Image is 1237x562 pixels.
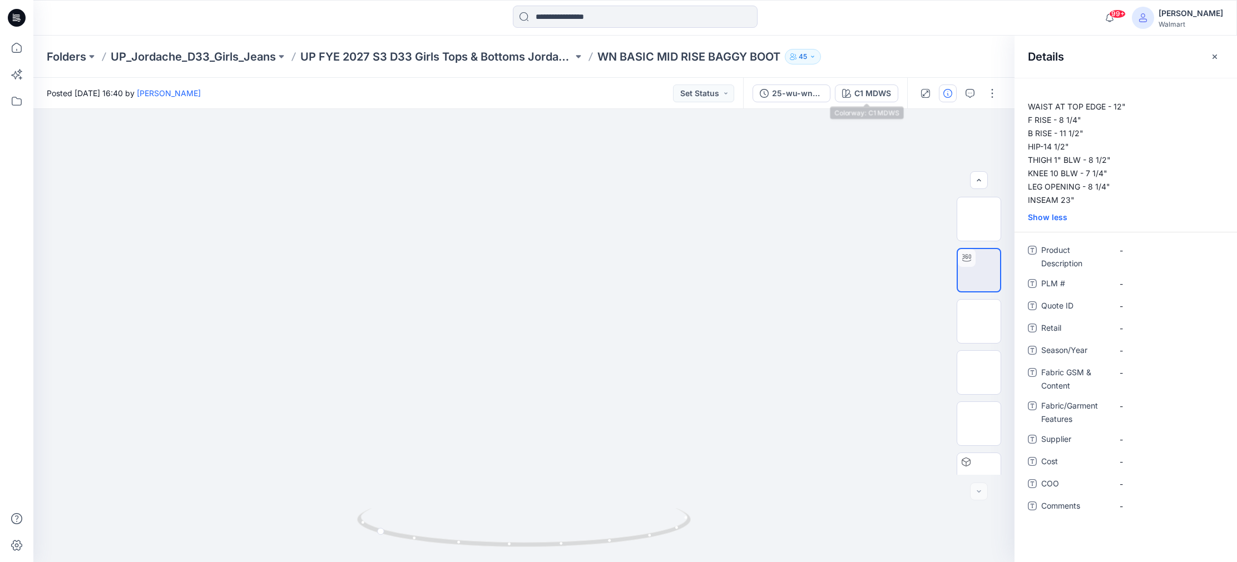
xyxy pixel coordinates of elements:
button: 45 [785,49,821,64]
div: Show less [1015,211,1237,223]
svg: avatar [1139,13,1147,22]
div: C1 MDWS [854,87,891,100]
div: Walmart [1159,20,1223,28]
span: - [1120,278,1216,290]
p: WAIST AT TOP EDGE - 12" F RISE - 8 1/4" B RISE - 11 1/2" HIP-14 1/2" THIGH 1" BLW - 8 1/2" KNEE 1... [1015,100,1237,207]
span: COO [1041,477,1108,493]
span: - [1120,478,1216,490]
button: Details [939,84,957,102]
span: - [1120,500,1216,512]
span: Retail [1041,321,1108,337]
span: - [1120,400,1216,412]
a: [PERSON_NAME] [137,88,201,98]
div: 25-wu-wn-2539-ny fa26 ----- [772,87,823,100]
span: - [1120,456,1216,467]
span: - [1120,434,1216,445]
span: 99+ [1109,9,1126,18]
span: - [1120,322,1216,334]
h2: Details [1028,50,1064,63]
span: PLM # [1041,277,1108,292]
span: - [1120,245,1216,256]
a: Folders [47,49,86,64]
span: Comments [1041,499,1108,515]
div: [PERSON_NAME] [1159,7,1223,20]
p: WN BASIC MID RISE BAGGY BOOT [597,49,780,64]
span: - [1120,345,1216,356]
span: Fabric GSM & Content [1041,366,1108,392]
a: UP_Jordache_D33_Girls_Jeans [111,49,276,64]
span: Product Description [1041,243,1108,270]
span: - [1120,367,1216,379]
span: Cost [1041,455,1108,470]
span: - [1120,300,1216,312]
span: Season/Year [1041,344,1108,359]
span: Quote ID [1041,299,1108,315]
span: Posted [DATE] 16:40 by [47,87,201,99]
a: UP FYE 2027 S3 D33 Girls Tops & Bottoms Jordache [300,49,573,64]
p: 45 [799,51,807,63]
button: 25-wu-wn-2539-ny fa26 ----- [753,84,830,102]
button: C1 MDWS [835,84,898,102]
span: Supplier [1041,432,1108,448]
span: Fabric/Garment Features [1041,399,1108,426]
